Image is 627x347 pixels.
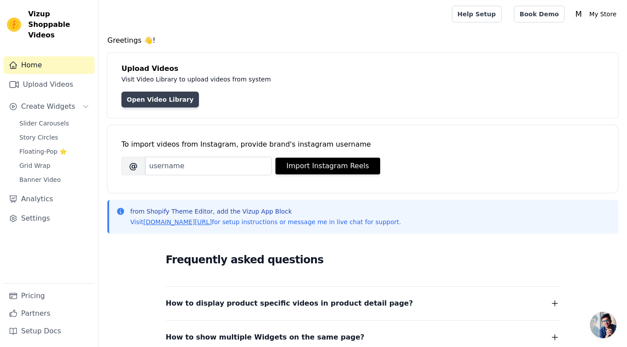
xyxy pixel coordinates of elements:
[4,287,95,305] a: Pricing
[19,175,61,184] span: Banner Video
[121,74,516,85] p: Visit Video Library to upload videos from system
[145,157,272,175] input: username
[452,6,502,22] a: Help Setup
[572,6,620,22] button: M My Store
[19,147,67,156] span: Floating-Pop ⭐
[28,9,91,41] span: Vizup Shoppable Videos
[166,331,365,343] span: How to show multiple Widgets on the same page?
[590,312,616,338] a: Open chat
[14,117,95,129] a: Slider Carousels
[14,173,95,186] a: Banner Video
[14,145,95,158] a: Floating-Pop ⭐
[166,297,413,310] span: How to display product specific videos in product detail page?
[4,76,95,93] a: Upload Videos
[166,251,560,269] h2: Frequently asked questions
[166,297,560,310] button: How to display product specific videos in product detail page?
[514,6,565,22] a: Book Demo
[4,210,95,227] a: Settings
[121,139,604,150] div: To import videos from Instagram, provide brand's instagram username
[4,190,95,208] a: Analytics
[121,92,199,107] a: Open Video Library
[7,18,21,32] img: Vizup
[21,101,75,112] span: Create Widgets
[143,218,212,225] a: [DOMAIN_NAME][URL]
[4,322,95,340] a: Setup Docs
[14,131,95,144] a: Story Circles
[121,157,145,175] span: @
[4,98,95,115] button: Create Widgets
[586,6,620,22] p: My Store
[107,35,618,46] h4: Greetings 👋!
[19,119,69,128] span: Slider Carousels
[130,207,401,216] p: from Shopify Theme Editor, add the Vizup App Block
[4,56,95,74] a: Home
[130,218,401,226] p: Visit for setup instructions or message me in live chat for support.
[19,133,58,142] span: Story Circles
[19,161,50,170] span: Grid Wrap
[4,305,95,322] a: Partners
[275,158,380,174] button: Import Instagram Reels
[121,63,604,74] h4: Upload Videos
[14,159,95,172] a: Grid Wrap
[576,10,582,18] text: M
[166,331,560,343] button: How to show multiple Widgets on the same page?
